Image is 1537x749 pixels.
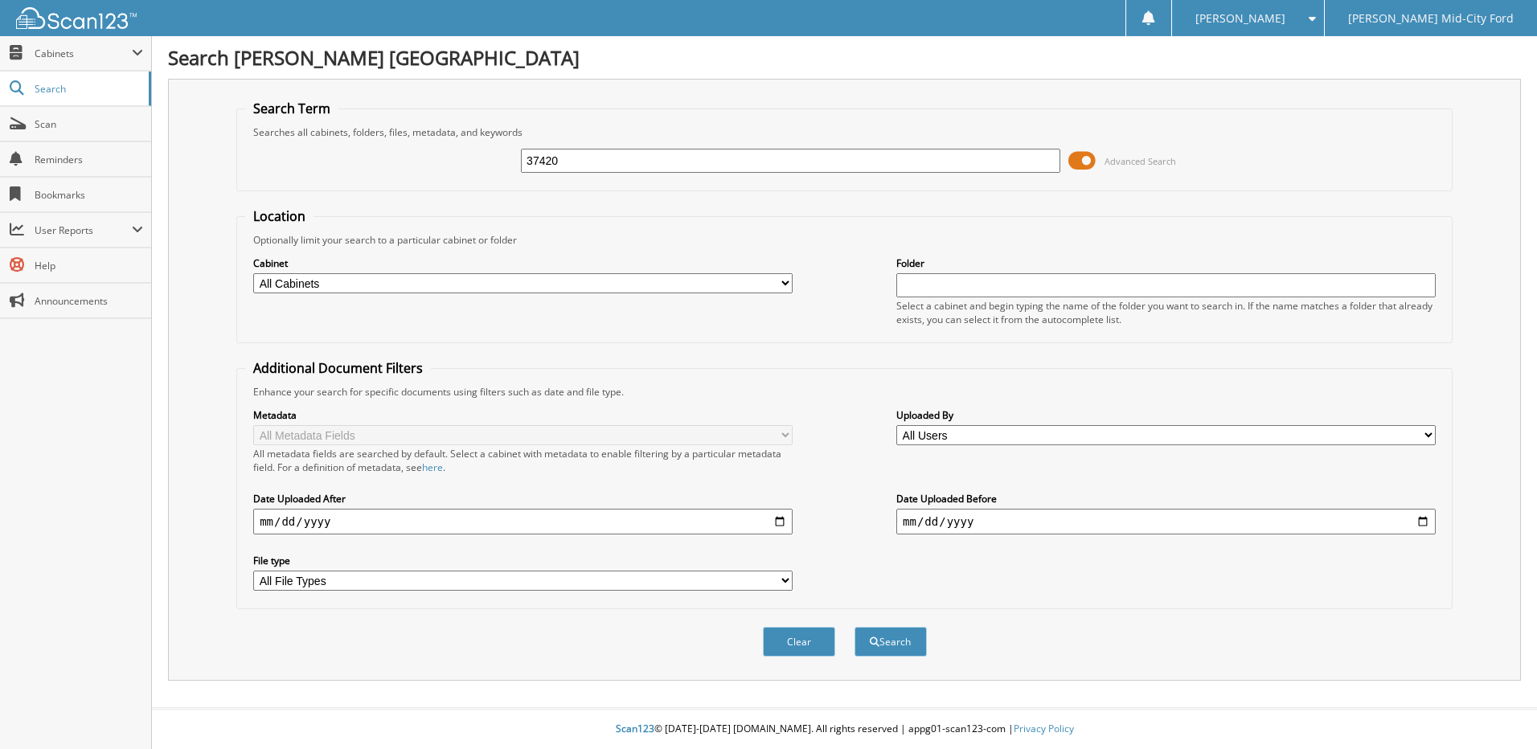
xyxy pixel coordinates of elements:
[1105,155,1176,167] span: Advanced Search
[855,627,927,657] button: Search
[896,408,1436,422] label: Uploaded By
[35,188,143,202] span: Bookmarks
[616,722,654,735] span: Scan123
[35,117,143,131] span: Scan
[253,256,793,270] label: Cabinet
[245,385,1444,399] div: Enhance your search for specific documents using filters such as date and file type.
[253,509,793,534] input: start
[245,207,314,225] legend: Location
[253,492,793,505] label: Date Uploaded After
[1014,722,1074,735] a: Privacy Policy
[35,259,143,272] span: Help
[245,359,431,377] legend: Additional Document Filters
[245,233,1444,247] div: Optionally limit your search to a particular cabinet or folder
[168,44,1521,71] h1: Search [PERSON_NAME] [GEOGRAPHIC_DATA]
[245,100,338,117] legend: Search Term
[763,627,835,657] button: Clear
[35,223,132,237] span: User Reports
[1457,672,1537,749] iframe: Chat Widget
[16,7,137,29] img: scan123-logo-white.svg
[422,460,443,474] a: here
[896,299,1436,326] div: Select a cabinet and begin typing the name of the folder you want to search in. If the name match...
[1195,14,1285,23] span: [PERSON_NAME]
[245,125,1444,139] div: Searches all cabinets, folders, files, metadata, and keywords
[35,82,141,96] span: Search
[1348,14,1514,23] span: [PERSON_NAME] Mid-City Ford
[896,509,1436,534] input: end
[896,256,1436,270] label: Folder
[253,554,793,567] label: File type
[35,47,132,60] span: Cabinets
[253,408,793,422] label: Metadata
[35,153,143,166] span: Reminders
[896,492,1436,505] label: Date Uploaded Before
[253,447,793,474] div: All metadata fields are searched by default. Select a cabinet with metadata to enable filtering b...
[35,294,143,308] span: Announcements
[152,710,1537,749] div: © [DATE]-[DATE] [DOMAIN_NAME]. All rights reserved | appg01-scan123-com |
